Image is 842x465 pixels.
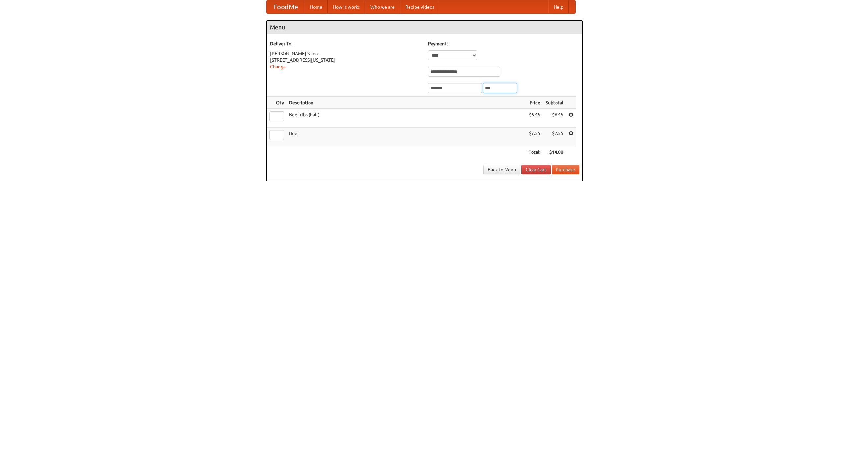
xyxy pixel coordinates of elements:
[286,128,526,146] td: Beer
[548,0,569,13] a: Help
[543,97,566,109] th: Subtotal
[270,50,421,57] div: [PERSON_NAME] Stirsk
[267,21,582,34] h4: Menu
[428,40,579,47] h5: Payment:
[286,97,526,109] th: Description
[267,97,286,109] th: Qty
[270,57,421,63] div: [STREET_ADDRESS][US_STATE]
[270,64,286,69] a: Change
[526,146,543,158] th: Total:
[543,128,566,146] td: $7.55
[305,0,328,13] a: Home
[286,109,526,128] td: Beef ribs (half)
[270,40,421,47] h5: Deliver To:
[552,165,579,174] button: Purchase
[526,109,543,128] td: $6.45
[483,165,520,174] a: Back to Menu
[526,97,543,109] th: Price
[400,0,439,13] a: Recipe videos
[526,128,543,146] td: $7.55
[521,165,551,174] a: Clear Cart
[543,109,566,128] td: $6.45
[543,146,566,158] th: $14.00
[365,0,400,13] a: Who we are
[267,0,305,13] a: FoodMe
[328,0,365,13] a: How it works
